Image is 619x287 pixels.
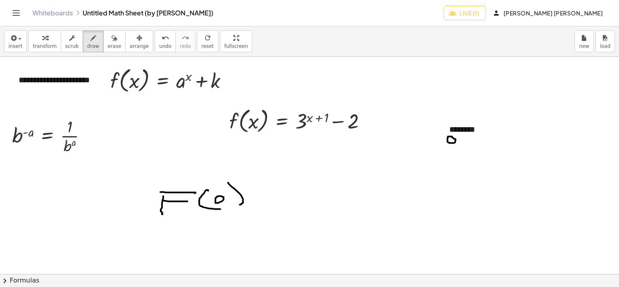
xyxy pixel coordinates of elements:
button: refreshreset [197,30,218,52]
button: [PERSON_NAME] [PERSON_NAME] [488,6,609,20]
button: load [596,30,615,52]
span: reset [201,43,213,49]
span: insert [9,43,22,49]
span: load [600,43,610,49]
button: draw [83,30,104,52]
a: Whiteboards [32,9,73,17]
button: Live (1) [444,6,486,20]
button: scrub [61,30,83,52]
button: transform [28,30,61,52]
i: refresh [204,33,211,43]
button: erase [103,30,126,52]
span: erase [108,43,121,49]
span: fullscreen [224,43,248,49]
span: Live (1) [450,9,479,17]
i: undo [162,33,169,43]
span: transform [33,43,57,49]
button: fullscreen [220,30,252,52]
button: undoundo [155,30,176,52]
button: new [574,30,594,52]
button: insert [4,30,27,52]
button: arrange [125,30,153,52]
span: arrange [130,43,149,49]
span: draw [87,43,99,49]
span: scrub [65,43,79,49]
span: redo [180,43,191,49]
span: new [579,43,589,49]
span: [PERSON_NAME] [PERSON_NAME] [494,9,603,17]
button: redoredo [175,30,195,52]
button: Toggle navigation [10,6,23,19]
span: undo [159,43,171,49]
i: redo [181,33,189,43]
